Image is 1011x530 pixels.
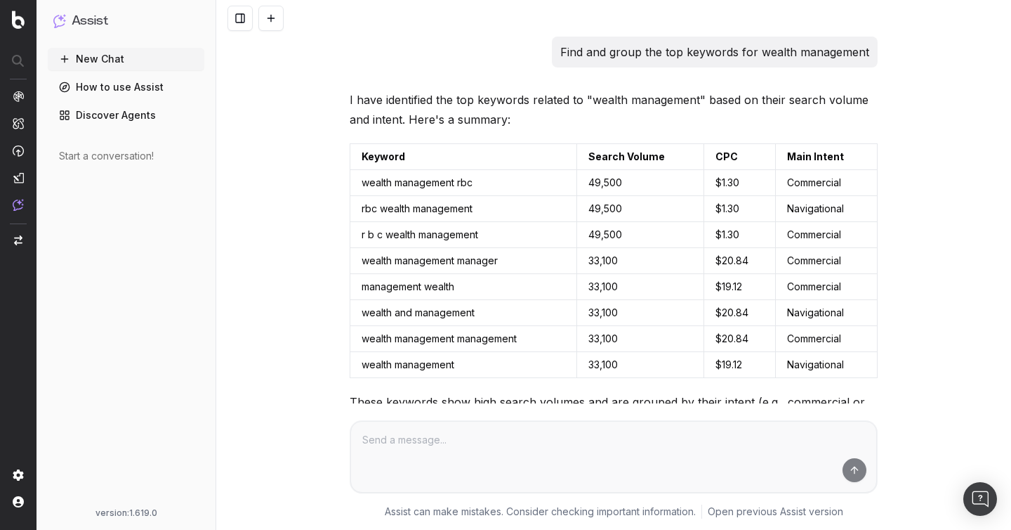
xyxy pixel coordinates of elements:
[48,48,204,70] button: New Chat
[13,172,24,183] img: Studio
[704,274,776,300] td: $19.12
[53,11,199,31] button: Assist
[350,144,577,170] td: Keyword
[53,14,66,27] img: Assist
[13,117,24,129] img: Intelligence
[775,326,877,352] td: Commercial
[775,300,877,326] td: Navigational
[704,170,776,196] td: $1.30
[704,144,776,170] td: CPC
[963,482,997,516] div: Open Intercom Messenger
[350,352,577,378] td: wealth management
[350,392,878,432] p: These keywords show high search volumes and are grouped by their intent (e.g., commercial or navi...
[775,170,877,196] td: Commercial
[72,11,108,31] h1: Assist
[560,42,869,62] p: Find and group the top keywords for wealth management
[13,496,24,508] img: My account
[59,149,193,163] div: Start a conversation!
[577,248,704,274] td: 33,100
[350,300,577,326] td: wealth and management
[775,196,877,222] td: Navigational
[577,274,704,300] td: 33,100
[775,352,877,378] td: Navigational
[775,144,877,170] td: Main Intent
[13,470,24,481] img: Setting
[577,170,704,196] td: 49,500
[577,300,704,326] td: 33,100
[577,222,704,248] td: 49,500
[577,144,704,170] td: Search Volume
[350,170,577,196] td: wealth management rbc
[577,196,704,222] td: 49,500
[708,505,843,519] a: Open previous Assist version
[48,104,204,127] a: Discover Agents
[12,11,25,29] img: Botify logo
[48,76,204,98] a: How to use Assist
[350,222,577,248] td: r b c wealth management
[704,352,776,378] td: $19.12
[704,326,776,352] td: $20.84
[350,274,577,300] td: management wealth
[775,222,877,248] td: Commercial
[13,145,24,157] img: Activation
[350,326,577,352] td: wealth management management
[350,248,577,274] td: wealth management manager
[704,300,776,326] td: $20.84
[385,505,696,519] p: Assist can make mistakes. Consider checking important information.
[775,274,877,300] td: Commercial
[13,91,24,102] img: Analytics
[13,199,24,211] img: Assist
[577,352,704,378] td: 33,100
[704,222,776,248] td: $1.30
[14,235,22,245] img: Switch project
[350,90,878,129] p: I have identified the top keywords related to "wealth management" based on their search volume an...
[350,196,577,222] td: rbc wealth management
[704,248,776,274] td: $20.84
[704,196,776,222] td: $1.30
[53,508,199,519] div: version: 1.619.0
[775,248,877,274] td: Commercial
[577,326,704,352] td: 33,100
